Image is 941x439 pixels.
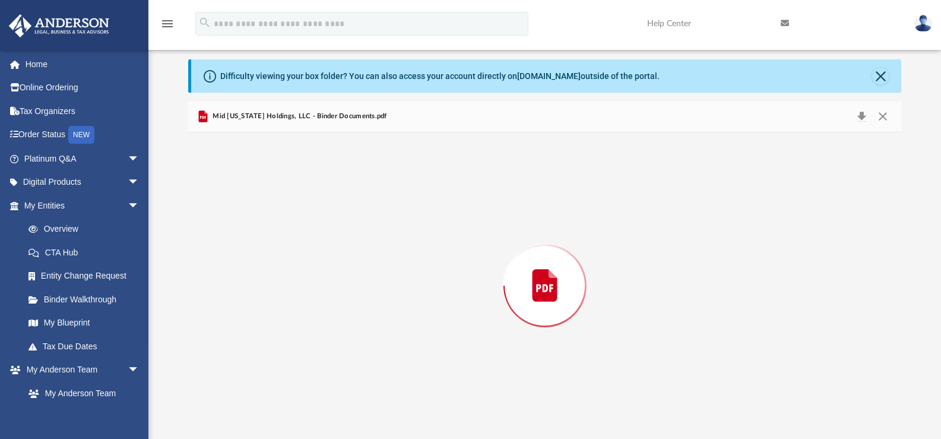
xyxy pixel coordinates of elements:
[68,126,94,144] div: NEW
[17,288,157,311] a: Binder Walkthrough
[128,147,151,171] span: arrow_drop_down
[851,108,872,125] button: Download
[198,16,211,29] i: search
[8,170,157,194] a: Digital Productsarrow_drop_down
[914,15,932,32] img: User Pic
[17,264,157,288] a: Entity Change Request
[8,123,157,147] a: Order StatusNEW
[128,358,151,383] span: arrow_drop_down
[8,358,151,382] a: My Anderson Teamarrow_drop_down
[17,241,157,264] a: CTA Hub
[8,99,157,123] a: Tax Organizers
[128,170,151,195] span: arrow_drop_down
[17,334,157,358] a: Tax Due Dates
[8,147,157,170] a: Platinum Q&Aarrow_drop_down
[517,71,581,81] a: [DOMAIN_NAME]
[872,68,889,84] button: Close
[5,14,113,37] img: Anderson Advisors Platinum Portal
[17,217,157,241] a: Overview
[160,23,175,31] a: menu
[220,70,660,83] div: Difficulty viewing your box folder? You can also access your account directly on outside of the p...
[872,108,894,125] button: Close
[8,76,157,100] a: Online Ordering
[210,111,387,122] span: Mid [US_STATE] Holdings, LLC - Binder Documents.pdf
[17,311,151,335] a: My Blueprint
[160,17,175,31] i: menu
[128,194,151,218] span: arrow_drop_down
[188,101,902,439] div: Preview
[17,381,145,405] a: My Anderson Team
[8,52,157,76] a: Home
[8,194,157,217] a: My Entitiesarrow_drop_down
